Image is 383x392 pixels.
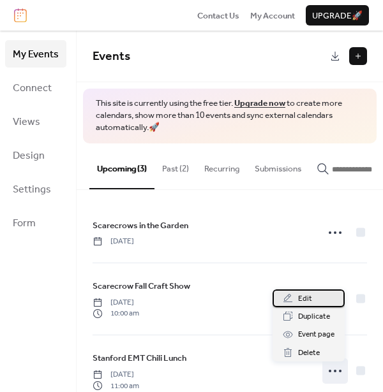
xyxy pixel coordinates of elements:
span: Edit [298,293,312,305]
span: Scarecrows in the Garden [93,219,188,232]
a: Form [5,209,66,236]
span: Duplicate [298,310,330,323]
button: Upgrade🚀 [306,5,369,25]
span: Form [13,214,36,233]
button: Recurring [197,143,247,188]
span: 11:00 am [93,381,139,392]
a: Connect [5,74,66,101]
a: Settings [5,175,66,203]
span: Event page [298,328,334,341]
a: Scarecrows in the Garden [93,219,188,233]
span: Connect [13,78,52,98]
button: Upcoming (3) [89,143,154,189]
span: [DATE] [93,369,139,381]
span: Events [93,45,130,68]
span: [DATE] [93,236,134,247]
span: Delete [298,347,320,359]
span: Design [13,146,45,166]
a: Stanford EMT Chili Lunch [93,351,186,365]
button: Submissions [247,143,309,188]
img: logo [14,8,27,22]
span: Views [13,112,40,132]
a: Design [5,142,66,169]
span: [DATE] [93,297,139,309]
button: Past (2) [154,143,197,188]
span: Upgrade 🚀 [312,10,363,22]
span: Settings [13,180,51,200]
span: My Events [13,45,59,64]
a: My Events [5,40,66,68]
span: Scarecrow Fall Craft Show [93,280,190,293]
span: This site is currently using the free tier. to create more calendars, show more than 10 events an... [96,98,364,134]
a: Views [5,108,66,135]
a: Scarecrow Fall Craft Show [93,279,190,293]
a: Upgrade now [234,95,285,112]
a: Contact Us [197,9,239,22]
span: My Account [250,10,295,22]
span: Stanford EMT Chili Lunch [93,352,186,365]
a: My Account [250,9,295,22]
span: 10:00 am [93,308,139,319]
span: Contact Us [197,10,239,22]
